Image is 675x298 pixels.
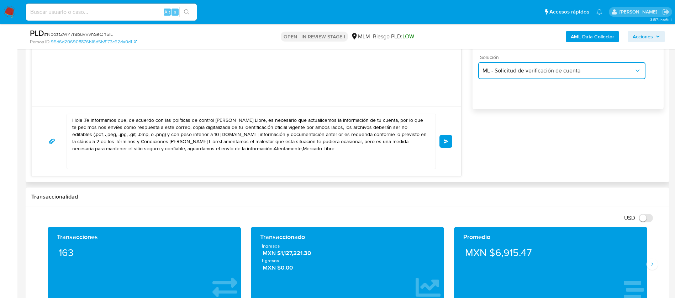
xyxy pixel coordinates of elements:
a: Salir [662,8,670,16]
div: MLM [351,33,370,40]
span: ML - Solicitud de verificación de cuenta [482,67,634,74]
button: Acciones [628,31,665,42]
b: AML Data Collector [571,31,614,42]
button: ML - Solicitud de verificación de cuenta [478,62,645,79]
span: 3.157.1-hotfix-1 [650,17,671,22]
button: search-icon [179,7,194,17]
span: Alt [164,9,170,15]
textarea: Hola ,Te informamos que, de acuerdo con las políticas de control [PERSON_NAME] Libre, es necesari... [72,114,427,169]
span: # NboztZWY7r8buvVvhSeOn5lL [44,31,113,38]
b: Person ID [30,39,49,45]
a: Notificaciones [596,9,602,15]
span: Enviar [444,139,449,143]
b: PLD [30,27,44,39]
a: 95d6d206908876b16d5b8173c62da0d1 [51,39,137,45]
p: OPEN - IN REVIEW STAGE I [281,32,348,42]
h1: Transaccionalidad [31,193,664,200]
input: Buscar usuario o caso... [26,7,197,17]
span: LOW [402,32,414,40]
span: s [174,9,176,15]
button: Enviar [439,135,452,148]
span: Riesgo PLD: [373,33,414,40]
p: alicia.aldreteperez@mercadolibre.com.mx [619,9,660,15]
button: AML Data Collector [566,31,619,42]
span: Acciones [633,31,653,42]
span: Accesos rápidos [549,8,589,16]
span: Solución [480,55,647,60]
